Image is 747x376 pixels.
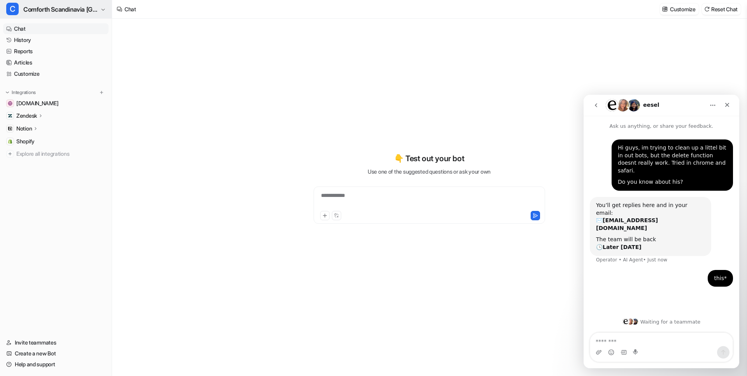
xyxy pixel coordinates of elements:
[16,99,58,107] span: [DOMAIN_NAME]
[16,148,105,160] span: Explore all integrations
[124,5,136,13] div: Chat
[3,89,38,96] button: Integrations
[6,150,14,158] img: explore all integrations
[3,98,109,109] a: comforth.dk[DOMAIN_NAME]
[3,359,109,370] a: Help and support
[584,95,739,368] iframe: Intercom live chat
[368,167,491,176] p: Use one of the suggested questions or ask your own
[3,136,109,147] a: ShopifyShopify
[23,4,98,15] span: Comforth Scandinavia [GEOGRAPHIC_DATA]
[394,153,464,164] p: 👇 Test out your bot
[6,3,19,15] span: C
[8,139,12,144] img: Shopify
[3,68,109,79] a: Customize
[704,6,710,12] img: reset
[8,126,12,131] img: Notion
[12,89,36,96] p: Integrations
[3,35,109,45] a: History
[8,101,12,106] img: comforth.dk
[16,112,37,120] p: Zendesk
[5,90,10,95] img: expand menu
[3,46,109,57] a: Reports
[3,337,109,348] a: Invite teammates
[670,5,695,13] p: Customize
[702,3,741,15] button: Reset Chat
[99,90,104,95] img: menu_add.svg
[660,3,698,15] button: Customize
[3,23,109,34] a: Chat
[8,113,12,118] img: Zendesk
[16,138,35,145] span: Shopify
[16,125,32,132] p: Notion
[3,148,109,159] a: Explore all integrations
[662,6,668,12] img: customize
[3,348,109,359] a: Create a new Bot
[3,57,109,68] a: Articles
